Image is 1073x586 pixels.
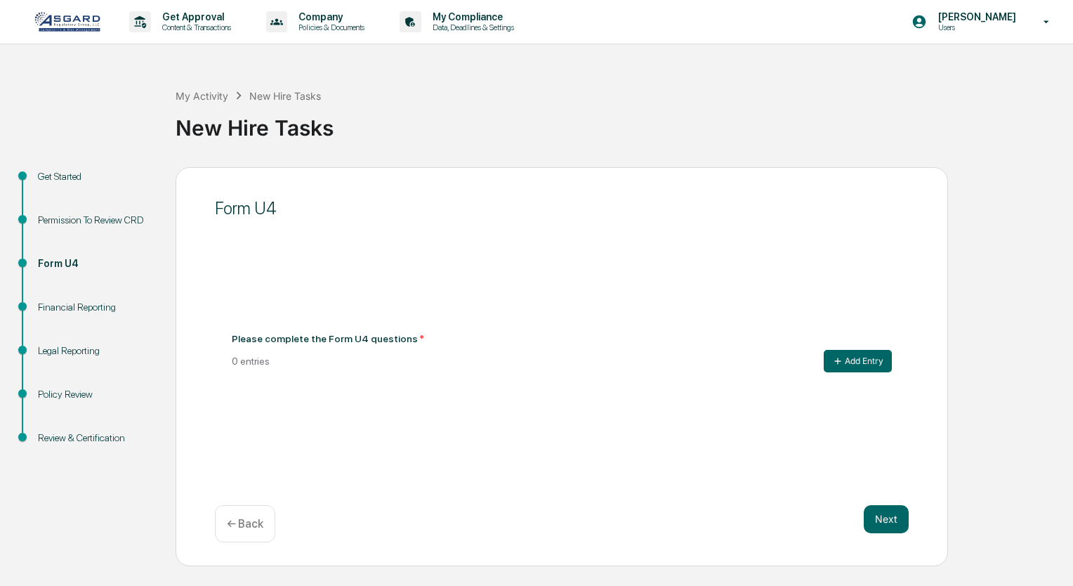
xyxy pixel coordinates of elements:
[227,517,263,530] p: ← Back
[232,333,892,344] div: Please complete the Form U4 questions
[38,431,153,445] div: Review & Certification
[38,344,153,358] div: Legal Reporting
[232,356,270,367] div: 0 entries
[176,104,1066,141] div: New Hire Tasks
[421,22,521,32] p: Data, Deadlines & Settings
[176,90,228,102] div: My Activity
[421,11,521,22] p: My Compliance
[1028,540,1066,578] iframe: Open customer support
[927,11,1023,22] p: [PERSON_NAME]
[151,11,238,22] p: Get Approval
[927,22,1023,32] p: Users
[38,300,153,315] div: Financial Reporting
[38,387,153,402] div: Policy Review
[824,350,892,372] button: Add Entry
[34,11,101,32] img: logo
[151,22,238,32] p: Content & Transactions
[249,90,321,102] div: New Hire Tasks
[38,169,153,184] div: Get Started
[287,22,371,32] p: Policies & Documents
[287,11,371,22] p: Company
[215,198,909,219] div: Form U4
[38,213,153,228] div: Permission To Review CRD
[864,505,909,533] button: Next
[38,256,153,271] div: Form U4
